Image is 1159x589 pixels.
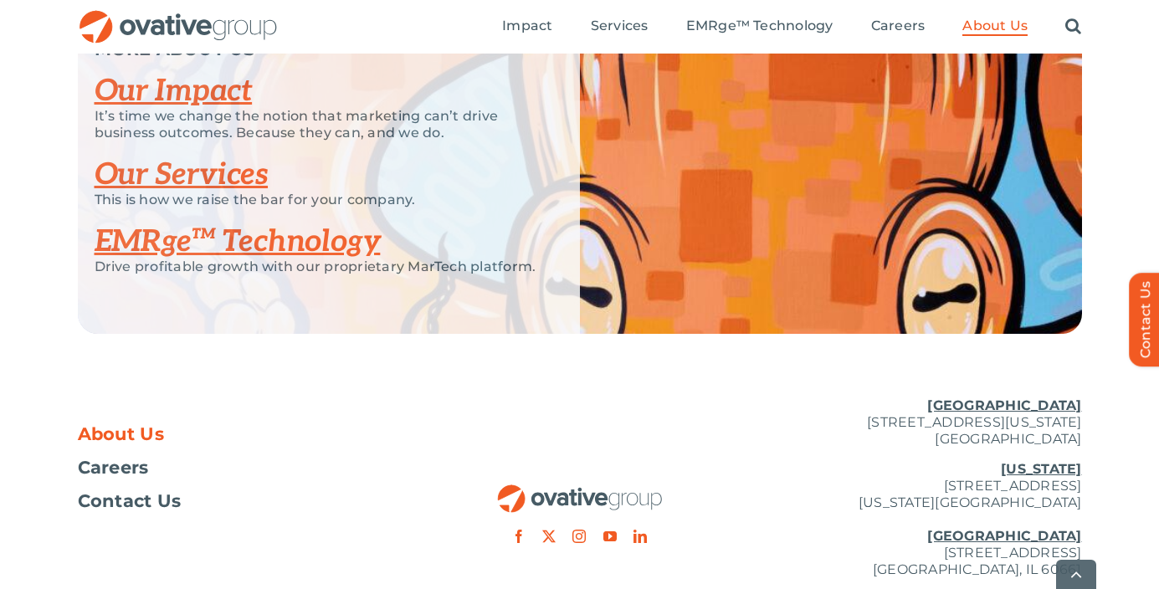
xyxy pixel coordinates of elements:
[1065,18,1081,36] a: Search
[747,461,1082,578] p: [STREET_ADDRESS] [US_STATE][GEOGRAPHIC_DATA] [STREET_ADDRESS] [GEOGRAPHIC_DATA], IL 60661
[78,8,279,24] a: OG_Full_horizontal_RGB
[95,108,538,141] p: It’s time we change the notion that marketing can’t drive business outcomes. Because they can, an...
[962,18,1028,36] a: About Us
[95,259,538,275] p: Drive profitable growth with our proprietary MarTech platform.
[927,397,1081,413] u: [GEOGRAPHIC_DATA]
[686,18,833,36] a: EMRge™ Technology
[871,18,926,36] a: Careers
[747,397,1082,448] p: [STREET_ADDRESS][US_STATE] [GEOGRAPHIC_DATA]
[962,18,1028,34] span: About Us
[95,223,381,260] a: EMRge™ Technology
[78,426,165,443] span: About Us
[95,41,538,58] p: MORE ABOUT US
[78,493,413,510] a: Contact Us
[78,426,413,510] nav: Footer Menu
[871,18,926,34] span: Careers
[502,18,552,36] a: Impact
[591,18,649,34] span: Services
[1001,461,1081,477] u: [US_STATE]
[927,528,1081,544] u: [GEOGRAPHIC_DATA]
[633,530,647,543] a: linkedin
[591,18,649,36] a: Services
[78,459,413,476] a: Careers
[95,73,253,110] a: Our Impact
[95,192,538,208] p: This is how we raise the bar for your company.
[78,493,182,510] span: Contact Us
[512,530,526,543] a: facebook
[686,18,833,34] span: EMRge™ Technology
[95,156,269,193] a: Our Services
[572,530,586,543] a: instagram
[78,459,149,476] span: Careers
[502,18,552,34] span: Impact
[542,530,556,543] a: twitter
[78,426,413,443] a: About Us
[603,530,617,543] a: youtube
[496,483,664,499] a: OG_Full_horizontal_RGB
